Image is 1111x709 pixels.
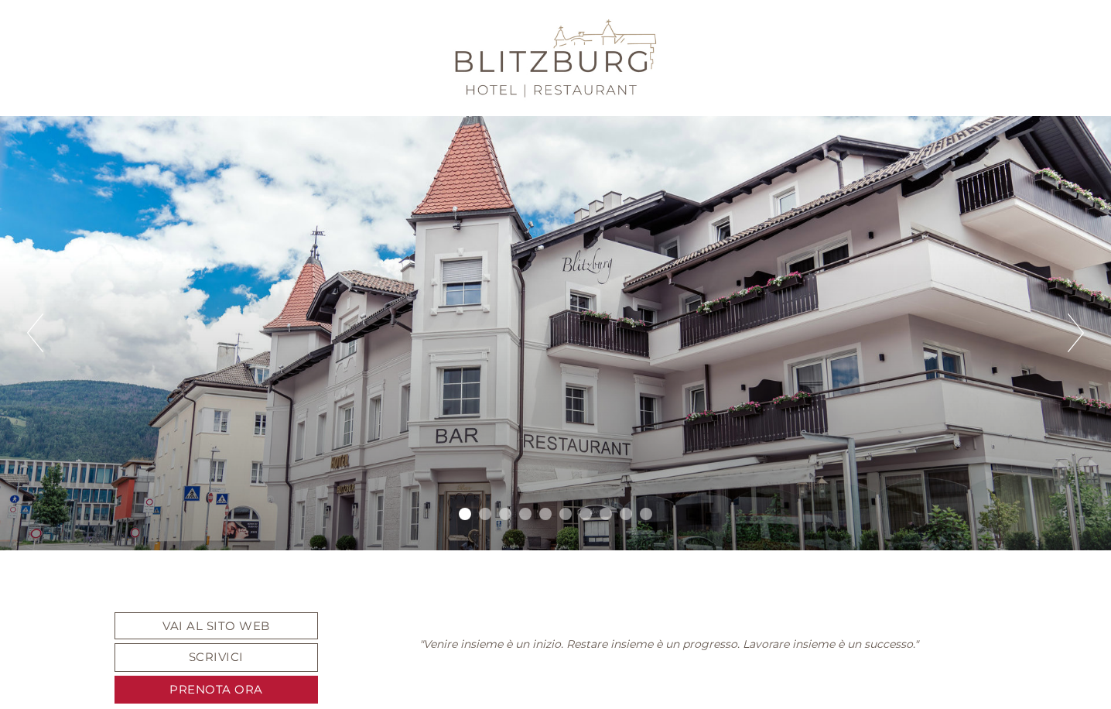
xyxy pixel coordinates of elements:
[1068,313,1084,352] button: Next
[419,637,918,651] em: "Venire insieme è un inizio. Restare insieme è un progresso. Lavorare insieme è un successo."
[115,643,318,672] a: Scrivici
[115,612,318,639] a: Vai al sito web
[115,676,318,704] a: Prenota ora
[27,313,43,352] button: Previous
